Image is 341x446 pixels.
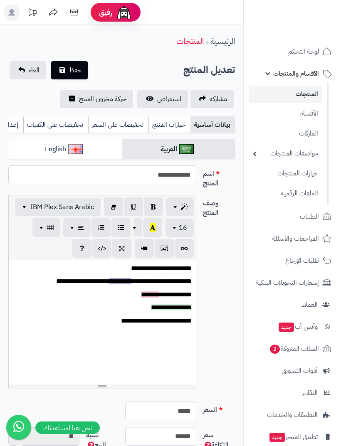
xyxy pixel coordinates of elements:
[99,7,112,17] span: رفيق
[270,345,280,354] span: 2
[23,116,88,133] a: تخفيضات على الكميات
[10,61,46,79] a: الغاء
[8,139,122,160] a: English
[249,251,336,271] a: طلبات الإرجاع
[88,116,148,133] a: تخفيضات على السعر
[69,65,82,75] span: حفظ
[249,42,336,62] a: لوحة التحكم
[166,219,194,237] button: 16
[249,145,322,163] a: مواصفات المنتجات
[190,90,234,108] a: مشاركه
[249,185,322,202] a: الملفات الرقمية
[200,165,239,188] label: اسم المنتج
[249,295,336,315] a: العملاء
[272,233,319,244] span: المراجعات والأسئلة
[249,361,336,381] a: أدوات التسويق
[60,90,133,108] a: حركة مخزون المنتج
[256,277,319,288] span: إشعارات التحويلات البنكية
[269,433,285,442] span: جديد
[183,62,235,79] h2: تعديل المنتج
[249,105,322,123] a: الأقسام
[249,229,336,249] a: المراجعات والأسئلة
[300,211,319,222] span: الطلبات
[249,207,336,227] a: الطلبات
[288,46,319,57] span: لوحة التحكم
[278,321,318,333] span: وآتس آب
[15,198,101,216] button: IBM Plex Sans Arabic
[249,317,336,337] a: وآتس آبجديد
[116,4,132,21] img: ai-face.png
[269,431,318,443] span: تطبيق المتجر
[22,4,43,23] a: تحديثات المنصة
[249,383,336,403] a: التقارير
[190,116,235,133] a: بيانات أساسية
[249,125,322,143] a: الماركات
[282,365,318,377] span: أدوات التسويق
[273,68,319,79] span: الأقسام والمنتجات
[210,94,227,104] span: مشاركه
[200,402,239,415] label: السعر
[79,94,126,104] span: حركة مخزون المنتج
[301,299,318,310] span: العملاء
[179,223,187,233] span: 16
[249,273,336,293] a: إشعارات التحويلات البنكية
[176,35,204,47] a: المنتجات
[249,339,336,359] a: السلات المتروكة2
[269,343,319,355] span: السلات المتروكة
[210,35,235,47] a: الرئيسية
[302,387,318,399] span: التقارير
[279,323,294,332] span: جديد
[122,139,235,160] a: العربية
[137,90,188,108] a: استعراض
[249,405,336,425] a: التطبيقات والخدمات
[200,195,239,218] label: وصف المنتج
[68,144,83,154] img: English
[267,409,318,421] span: التطبيقات والخدمات
[285,255,319,266] span: طلبات الإرجاع
[249,86,322,103] a: المنتجات
[148,116,190,133] a: خيارات المنتج
[30,202,94,212] span: IBM Plex Sans Arabic
[249,165,322,182] a: خيارات المنتجات
[179,144,194,154] img: العربية
[51,61,88,79] button: حفظ
[157,94,181,104] span: استعراض
[29,65,40,75] span: الغاء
